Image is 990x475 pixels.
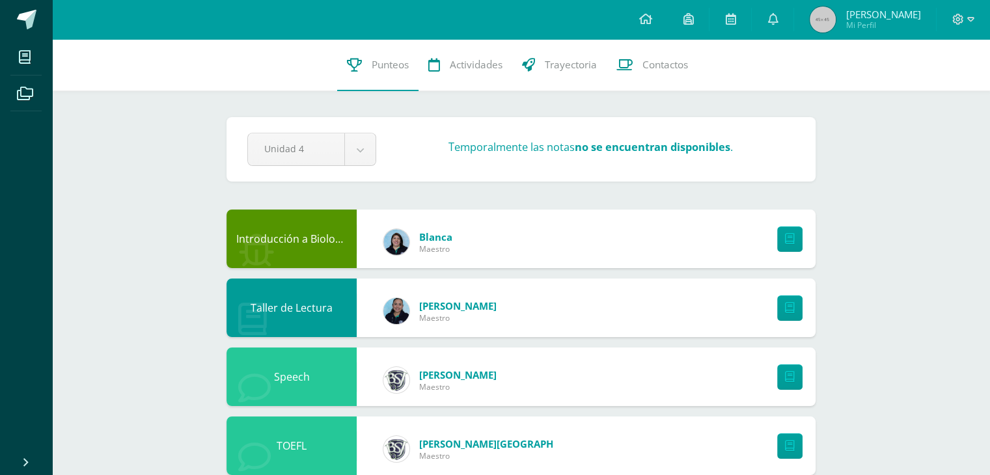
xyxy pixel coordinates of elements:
[512,39,607,91] a: Trayectoria
[383,367,409,393] img: cf0f0e80ae19a2adee6cb261b32f5f36.png
[419,437,575,450] a: [PERSON_NAME][GEOGRAPHIC_DATA]
[545,58,597,72] span: Trayectoria
[419,230,452,243] a: Blanca
[419,381,497,392] span: Maestro
[419,39,512,91] a: Actividades
[419,312,497,323] span: Maestro
[846,8,920,21] span: [PERSON_NAME]
[810,7,836,33] img: 45x45
[607,39,698,91] a: Contactos
[419,368,497,381] a: [PERSON_NAME]
[450,58,502,72] span: Actividades
[227,278,357,337] div: Taller de Lectura
[248,133,376,165] a: Unidad 4
[846,20,920,31] span: Mi Perfil
[642,58,688,72] span: Contactos
[383,229,409,255] img: 6df1b4a1ab8e0111982930b53d21c0fa.png
[419,243,452,254] span: Maestro
[419,299,497,312] a: [PERSON_NAME]
[337,39,419,91] a: Punteos
[227,347,357,406] div: Speech
[264,133,328,164] span: Unidad 4
[383,436,409,462] img: 16c3d0cd5e8cae4aecb86a0a5c6f5782.png
[227,416,357,475] div: TOEFL
[383,298,409,324] img: 9587b11a6988a136ca9b298a8eab0d3f.png
[419,450,575,461] span: Maestro
[227,210,357,268] div: Introducción a Biología
[372,58,409,72] span: Punteos
[448,140,733,154] h3: Temporalmente las notas .
[575,140,730,154] strong: no se encuentran disponibles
